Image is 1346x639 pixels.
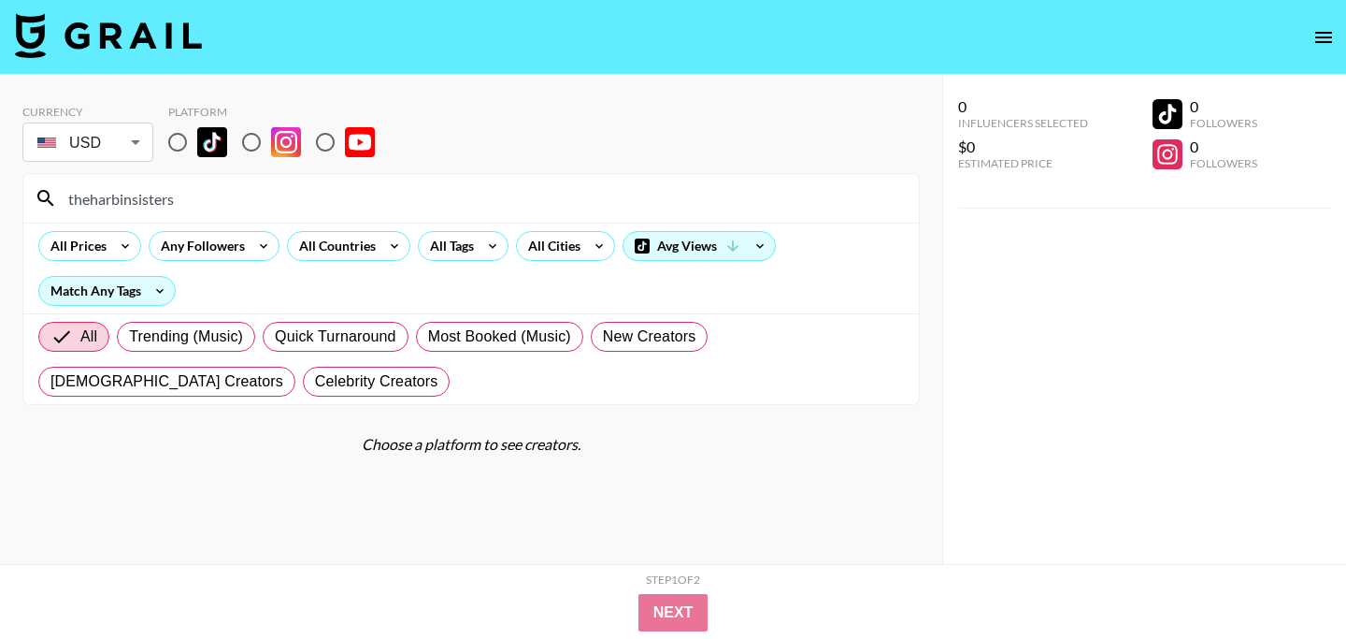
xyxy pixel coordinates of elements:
[26,126,150,159] div: USD
[22,105,153,119] div: Currency
[345,127,375,157] img: YouTube
[1190,97,1257,116] div: 0
[315,370,438,393] span: Celebrity Creators
[271,127,301,157] img: Instagram
[1305,19,1342,56] button: open drawer
[623,232,775,260] div: Avg Views
[517,232,584,260] div: All Cities
[1190,138,1257,156] div: 0
[39,277,175,305] div: Match Any Tags
[958,138,1088,156] div: $0
[57,183,908,213] input: Search by User Name
[50,370,283,393] span: [DEMOGRAPHIC_DATA] Creators
[129,326,243,348] span: Trending (Music)
[22,435,920,454] div: Choose a platform to see creators.
[275,326,396,348] span: Quick Turnaround
[646,573,700,587] div: Step 1 of 2
[958,156,1088,170] div: Estimated Price
[197,127,227,157] img: TikTok
[168,105,390,119] div: Platform
[958,116,1088,130] div: Influencers Selected
[150,232,249,260] div: Any Followers
[1190,116,1257,130] div: Followers
[39,232,110,260] div: All Prices
[428,326,571,348] span: Most Booked (Music)
[80,326,97,348] span: All
[603,326,696,348] span: New Creators
[419,232,478,260] div: All Tags
[1190,156,1257,170] div: Followers
[958,97,1088,116] div: 0
[638,594,709,632] button: Next
[288,232,379,260] div: All Countries
[15,13,202,58] img: Grail Talent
